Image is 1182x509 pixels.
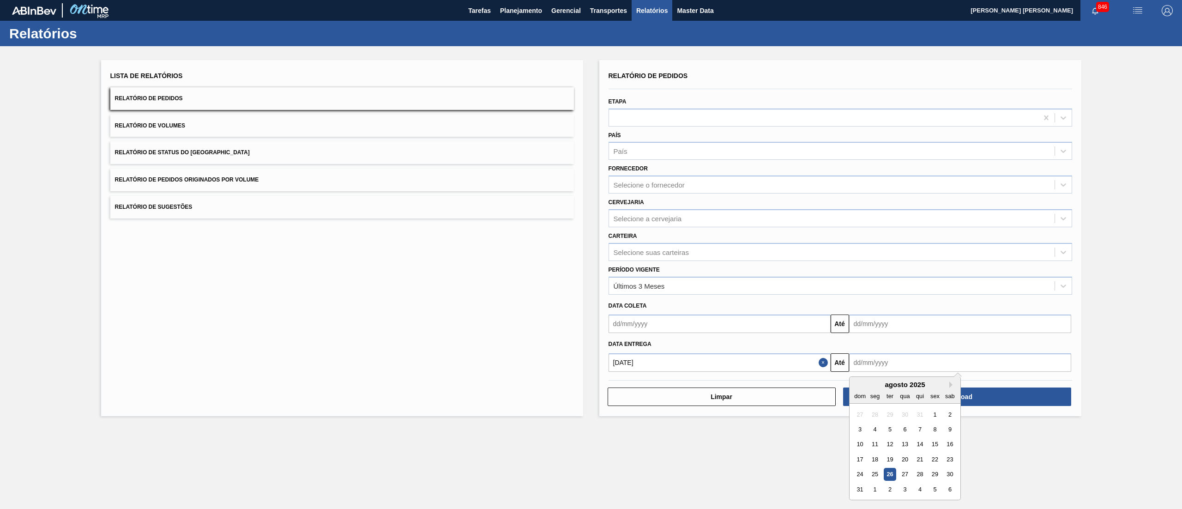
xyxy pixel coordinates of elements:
[500,5,542,16] span: Planejamento
[929,453,941,466] div: Choose sexta-feira, 22 de agosto de 2025
[609,132,621,139] label: País
[614,214,682,222] div: Selecione a cervejaria
[943,468,956,481] div: Choose sábado, 30 de agosto de 2025
[868,423,881,436] div: Choose segunda-feira, 4 de agosto de 2025
[468,5,491,16] span: Tarefas
[854,438,866,451] div: Choose domingo, 10 de agosto de 2025
[110,169,574,191] button: Relatório de Pedidos Originados por Volume
[590,5,627,16] span: Transportes
[115,204,193,210] span: Relatório de Sugestões
[949,382,956,388] button: Next Month
[854,423,866,436] div: Choose domingo, 3 de agosto de 2025
[899,408,911,421] div: Not available quarta-feira, 30 de julho de 2025
[868,390,881,402] div: seg
[883,390,896,402] div: ter
[929,390,941,402] div: sex
[899,390,911,402] div: qua
[883,438,896,451] div: Choose terça-feira, 12 de agosto de 2025
[110,141,574,164] button: Relatório de Status do [GEOGRAPHIC_DATA]
[110,115,574,137] button: Relatório de Volumes
[115,149,250,156] span: Relatório de Status do [GEOGRAPHIC_DATA]
[854,408,866,421] div: Not available domingo, 27 de julho de 2025
[929,468,941,481] div: Choose sexta-feira, 29 de agosto de 2025
[854,390,866,402] div: dom
[609,267,660,273] label: Período Vigente
[852,407,957,497] div: month 2025-08
[1162,5,1173,16] img: Logout
[609,353,831,372] input: dd/mm/yyyy
[943,408,956,421] div: Choose sábado, 2 de agosto de 2025
[1132,5,1143,16] img: userActions
[913,408,926,421] div: Not available quinta-feira, 31 de julho de 2025
[1080,4,1110,17] button: Notificações
[12,6,56,15] img: TNhmsLtSVTkK8tSr43FrP2fwEKptu5GPRR3wAAAABJRU5ErkJggg==
[819,353,831,372] button: Close
[115,122,185,129] span: Relatório de Volumes
[854,483,866,496] div: Choose domingo, 31 de agosto de 2025
[609,72,688,79] span: Relatório de Pedidos
[883,453,896,466] div: Choose terça-feira, 19 de agosto de 2025
[614,147,627,155] div: País
[608,388,836,406] button: Limpar
[609,233,637,239] label: Carteira
[943,438,956,451] div: Choose sábado, 16 de agosto de 2025
[854,468,866,481] div: Choose domingo, 24 de agosto de 2025
[849,315,1071,333] input: dd/mm/yyyy
[614,248,689,256] div: Selecione suas carteiras
[913,390,926,402] div: qui
[868,453,881,466] div: Choose segunda-feira, 18 de agosto de 2025
[899,423,911,436] div: Choose quarta-feira, 6 de agosto de 2025
[609,315,831,333] input: dd/mm/yyyy
[883,483,896,496] div: Choose terça-feira, 2 de setembro de 2025
[609,341,651,347] span: Data entrega
[614,181,685,189] div: Selecione o fornecedor
[831,315,849,333] button: Até
[868,483,881,496] div: Choose segunda-feira, 1 de setembro de 2025
[110,196,574,218] button: Relatório de Sugestões
[899,468,911,481] div: Choose quarta-feira, 27 de agosto de 2025
[899,453,911,466] div: Choose quarta-feira, 20 de agosto de 2025
[110,72,183,79] span: Lista de Relatórios
[110,87,574,110] button: Relatório de Pedidos
[929,408,941,421] div: Choose sexta-feira, 1 de agosto de 2025
[868,408,881,421] div: Not available segunda-feira, 28 de julho de 2025
[943,453,956,466] div: Choose sábado, 23 de agosto de 2025
[115,176,259,183] span: Relatório de Pedidos Originados por Volume
[913,453,926,466] div: Choose quinta-feira, 21 de agosto de 2025
[913,438,926,451] div: Choose quinta-feira, 14 de agosto de 2025
[943,390,956,402] div: sab
[913,423,926,436] div: Choose quinta-feira, 7 de agosto de 2025
[929,438,941,451] div: Choose sexta-feira, 15 de agosto de 2025
[1096,2,1109,12] span: 846
[636,5,668,16] span: Relatórios
[551,5,581,16] span: Gerencial
[854,453,866,466] div: Choose domingo, 17 de agosto de 2025
[929,423,941,436] div: Choose sexta-feira, 8 de agosto de 2025
[609,199,644,206] label: Cervejaria
[609,165,648,172] label: Fornecedor
[943,483,956,496] div: Choose sábado, 6 de setembro de 2025
[899,483,911,496] div: Choose quarta-feira, 3 de setembro de 2025
[609,98,627,105] label: Etapa
[899,438,911,451] div: Choose quarta-feira, 13 de agosto de 2025
[843,388,1071,406] button: Download
[115,95,183,102] span: Relatório de Pedidos
[614,282,665,290] div: Últimos 3 Meses
[850,381,960,388] div: agosto 2025
[883,408,896,421] div: Not available terça-feira, 29 de julho de 2025
[913,468,926,481] div: Choose quinta-feira, 28 de agosto de 2025
[929,483,941,496] div: Choose sexta-feira, 5 de setembro de 2025
[677,5,713,16] span: Master Data
[943,423,956,436] div: Choose sábado, 9 de agosto de 2025
[849,353,1071,372] input: dd/mm/yyyy
[868,438,881,451] div: Choose segunda-feira, 11 de agosto de 2025
[883,468,896,481] div: Choose terça-feira, 26 de agosto de 2025
[913,483,926,496] div: Choose quinta-feira, 4 de setembro de 2025
[831,353,849,372] button: Até
[883,423,896,436] div: Choose terça-feira, 5 de agosto de 2025
[868,468,881,481] div: Choose segunda-feira, 25 de agosto de 2025
[609,303,647,309] span: Data coleta
[9,28,173,39] h1: Relatórios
